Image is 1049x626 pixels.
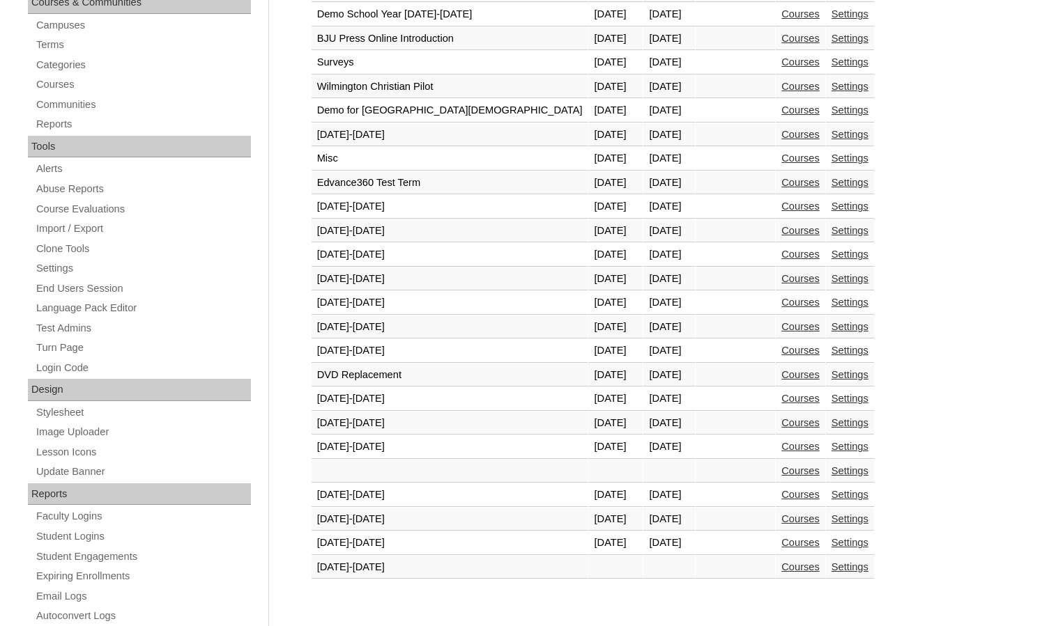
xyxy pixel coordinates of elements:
[588,3,643,26] td: [DATE]
[35,180,251,198] a: Abuse Reports
[35,359,251,377] a: Login Code
[312,51,588,75] td: Surveys
[588,291,643,315] td: [DATE]
[832,417,868,428] a: Settings
[35,568,251,585] a: Expiring Enrollments
[781,297,820,308] a: Courses
[588,171,643,195] td: [DATE]
[35,160,251,178] a: Alerts
[643,219,694,243] td: [DATE]
[781,513,820,524] a: Courses
[781,465,820,476] a: Courses
[312,339,588,363] td: [DATE]-[DATE]
[643,195,694,219] td: [DATE]
[643,27,694,51] td: [DATE]
[312,27,588,51] td: BJU Press Online Introduction
[312,556,588,579] td: [DATE]-[DATE]
[588,363,643,387] td: [DATE]
[643,291,694,315] td: [DATE]
[28,483,251,506] div: Reports
[312,508,588,531] td: [DATE]-[DATE]
[781,369,820,380] a: Courses
[781,321,820,332] a: Courses
[832,393,868,404] a: Settings
[832,297,868,308] a: Settings
[832,273,868,284] a: Settings
[35,299,251,317] a: Language Pack Editor
[643,412,694,435] td: [DATE]
[643,75,694,99] td: [DATE]
[588,315,643,339] td: [DATE]
[312,3,588,26] td: Demo School Year [DATE]-[DATE]
[312,123,588,147] td: [DATE]-[DATE]
[588,147,643,171] td: [DATE]
[312,435,588,459] td: [DATE]-[DATE]
[643,363,694,387] td: [DATE]
[588,339,643,363] td: [DATE]
[643,243,694,267] td: [DATE]
[643,387,694,411] td: [DATE]
[832,152,868,164] a: Settings
[35,339,251,357] a: Turn Page
[832,129,868,140] a: Settings
[312,243,588,267] td: [DATE]-[DATE]
[832,465,868,476] a: Settings
[35,508,251,525] a: Faculty Logins
[588,508,643,531] td: [DATE]
[588,483,643,507] td: [DATE]
[312,75,588,99] td: Wilmington Christian Pilot
[643,508,694,531] td: [DATE]
[35,320,251,337] a: Test Admins
[312,171,588,195] td: Edvance360 Test Term
[643,99,694,123] td: [DATE]
[35,528,251,545] a: Student Logins
[35,423,251,441] a: Image Uploader
[781,81,820,92] a: Courses
[781,561,820,572] a: Courses
[35,17,251,34] a: Campuses
[588,123,643,147] td: [DATE]
[35,280,251,297] a: End Users Session
[643,531,694,555] td: [DATE]
[781,489,820,500] a: Courses
[832,441,868,452] a: Settings
[312,267,588,291] td: [DATE]-[DATE]
[643,147,694,171] td: [DATE]
[781,345,820,356] a: Courses
[312,363,588,387] td: DVD Replacement
[643,171,694,195] td: [DATE]
[28,136,251,158] div: Tools
[832,8,868,19] a: Settings
[588,219,643,243] td: [DATE]
[643,123,694,147] td: [DATE]
[312,412,588,435] td: [DATE]-[DATE]
[35,548,251,565] a: Student Engagements
[312,315,588,339] td: [DATE]-[DATE]
[588,412,643,435] td: [DATE]
[312,99,588,123] td: Demo for [GEOGRAPHIC_DATA][DEMOGRAPHIC_DATA]
[312,147,588,171] td: Misc
[35,201,251,218] a: Course Evaluations
[781,249,820,260] a: Courses
[35,76,251,93] a: Courses
[588,531,643,555] td: [DATE]
[35,607,251,625] a: Autoconvert Logs
[832,321,868,332] a: Settings
[832,513,868,524] a: Settings
[643,435,694,459] td: [DATE]
[781,201,820,212] a: Courses
[781,177,820,188] a: Courses
[312,483,588,507] td: [DATE]-[DATE]
[35,36,251,54] a: Terms
[588,243,643,267] td: [DATE]
[832,561,868,572] a: Settings
[312,531,588,555] td: [DATE]-[DATE]
[35,220,251,237] a: Import / Export
[35,463,251,480] a: Update Banner
[832,201,868,212] a: Settings
[832,537,868,548] a: Settings
[35,240,251,258] a: Clone Tools
[588,75,643,99] td: [DATE]
[781,104,820,116] a: Courses
[312,291,588,315] td: [DATE]-[DATE]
